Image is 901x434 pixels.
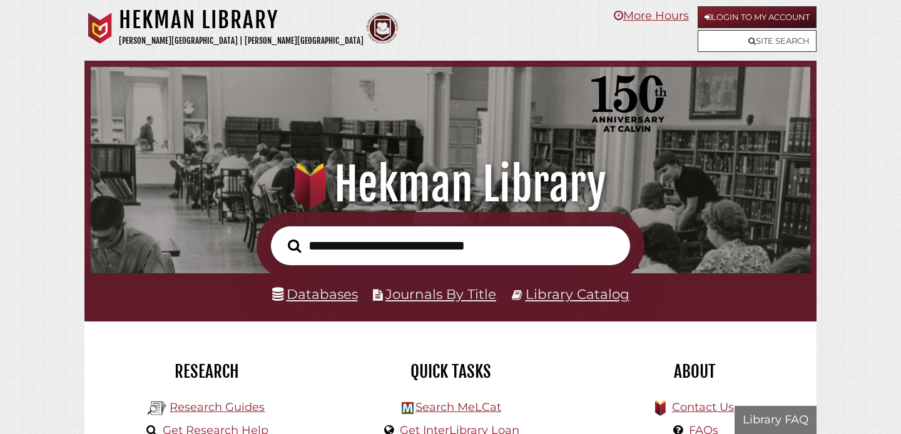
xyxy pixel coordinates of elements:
a: Login to My Account [698,6,817,28]
img: Calvin University [84,13,116,44]
a: Research Guides [170,400,265,414]
i: Search [288,238,301,253]
p: [PERSON_NAME][GEOGRAPHIC_DATA] | [PERSON_NAME][GEOGRAPHIC_DATA] [119,34,364,48]
a: Search MeLCat [415,400,501,414]
a: More Hours [614,9,689,23]
a: Journals By Title [385,286,496,302]
button: Search [282,236,307,256]
img: Hekman Library Logo [402,402,414,414]
img: Hekman Library Logo [148,399,166,418]
a: Databases [272,286,358,302]
h2: Research [94,361,319,382]
h2: About [582,361,807,382]
h1: Hekman Library [119,6,364,34]
h2: Quick Tasks [338,361,563,382]
a: Contact Us [672,400,734,414]
a: Library Catalog [526,286,629,302]
h1: Hekman Library [104,157,797,212]
a: Site Search [698,30,817,52]
img: Calvin Theological Seminary [367,13,398,44]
